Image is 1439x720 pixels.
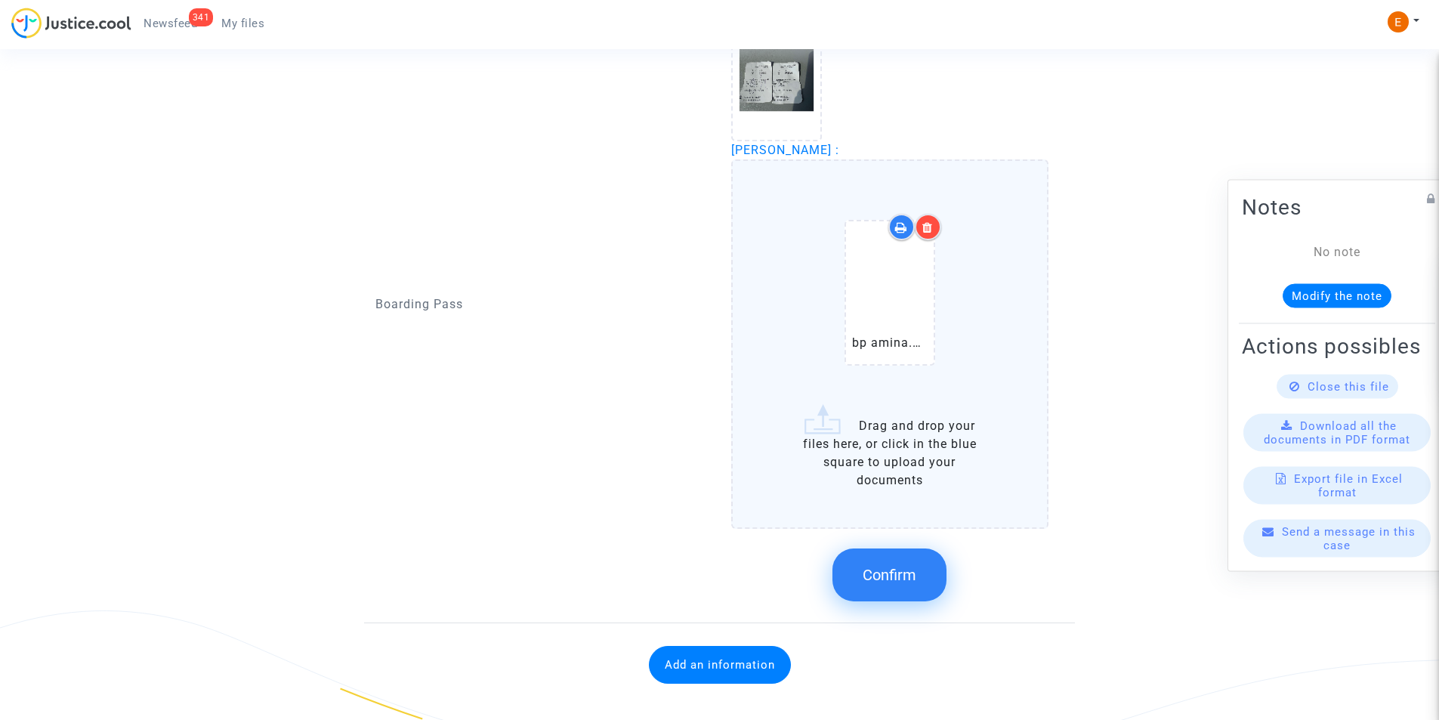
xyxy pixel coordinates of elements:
[1283,283,1391,307] button: Modify the note
[209,12,276,35] a: My files
[863,566,916,584] span: Confirm
[1265,243,1410,261] div: No note
[131,12,209,35] a: 341Newsfeed
[1264,419,1410,446] span: Download all the documents in PDF format
[221,17,264,30] span: My files
[1282,524,1416,552] span: Send a message in this case
[649,646,791,684] button: Add an information
[832,548,946,601] button: Confirm
[144,17,197,30] span: Newsfeed
[375,295,709,314] p: Boarding Pass
[1388,11,1409,32] img: ACg8ocIeiFvHKe4dA5oeRFd_CiCnuxWUEc1A2wYhRJE3TTWt=s96-c
[189,8,214,26] div: 341
[1308,379,1389,393] span: Close this file
[1294,471,1403,499] span: Export file in Excel format
[11,8,131,39] img: jc-logo.svg
[1242,193,1432,220] h2: Notes
[731,143,839,157] span: [PERSON_NAME] :
[1242,332,1432,359] h2: Actions possibles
